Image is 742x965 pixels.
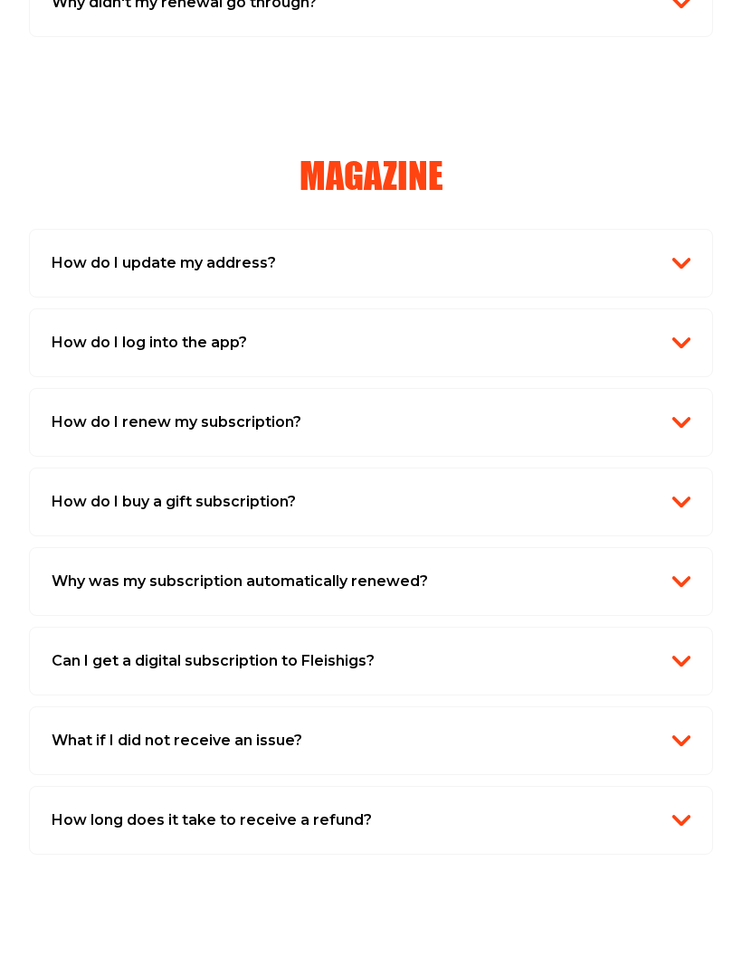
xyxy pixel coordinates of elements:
[52,729,690,752] button: What if I did not receive an issue?down arrow
[52,490,296,514] h2: How do I buy a gift subscription?
[52,411,301,434] h2: How do I renew my subscription?
[672,334,690,352] img: down arrow
[672,493,690,511] img: down arrow
[52,251,690,275] button: How do I update my address?down arrow
[52,570,428,593] h2: Why was my subscription automatically renewed?
[300,156,443,193] h3: Magazine
[52,331,690,355] button: How do I log into the app?down arrow
[672,413,690,431] img: down arrow
[52,809,372,832] h2: How long does it take to receive a refund?
[52,490,690,514] button: How do I buy a gift subscription?down arrow
[52,251,276,275] h2: How do I update my address?
[52,729,302,752] h2: What if I did not receive an issue?
[672,732,690,750] img: down arrow
[52,331,247,355] h2: How do I log into the app?
[52,649,690,673] button: Can I get a digital subscription to Fleishigs?down arrow
[672,811,690,829] img: down arrow
[672,572,690,591] img: down arrow
[672,652,690,670] img: down arrow
[52,649,375,673] h2: Can I get a digital subscription to Fleishigs?
[52,411,690,434] button: How do I renew my subscription?down arrow
[52,809,690,832] button: How long does it take to receive a refund?down arrow
[672,254,690,272] img: down arrow
[52,570,690,593] button: Why was my subscription automatically renewed?down arrow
